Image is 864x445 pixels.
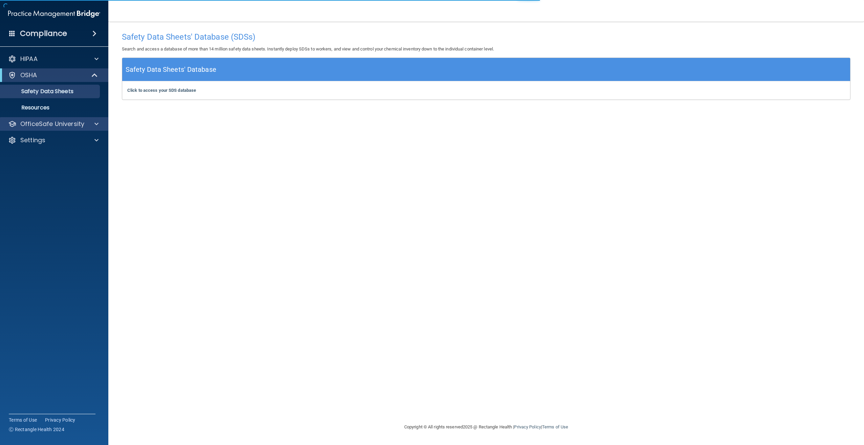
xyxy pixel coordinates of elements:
[20,55,38,63] p: HIPAA
[4,104,97,111] p: Resources
[9,426,64,433] span: Ⓒ Rectangle Health 2024
[542,424,568,429] a: Terms of Use
[4,88,97,95] p: Safety Data Sheets
[20,136,45,144] p: Settings
[514,424,541,429] a: Privacy Policy
[20,29,67,38] h4: Compliance
[126,64,216,76] h5: Safety Data Sheets' Database
[8,136,99,144] a: Settings
[8,120,99,128] a: OfficeSafe University
[363,416,610,438] div: Copyright © All rights reserved 2025 @ Rectangle Health | |
[127,88,196,93] a: Click to access your SDS database
[122,45,850,53] p: Search and access a database of more than 14 million safety data sheets. Instantly deploy SDSs to...
[8,71,98,79] a: OSHA
[8,7,100,21] img: PMB logo
[45,417,75,423] a: Privacy Policy
[9,417,37,423] a: Terms of Use
[20,120,84,128] p: OfficeSafe University
[8,55,99,63] a: HIPAA
[122,33,850,41] h4: Safety Data Sheets' Database (SDSs)
[20,71,37,79] p: OSHA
